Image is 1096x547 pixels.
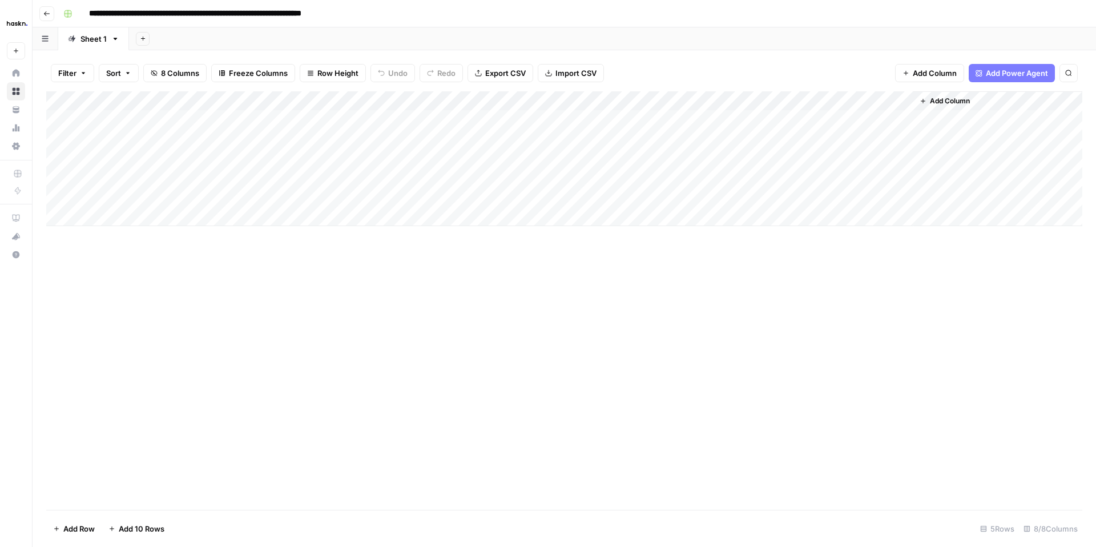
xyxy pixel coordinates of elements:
[370,64,415,82] button: Undo
[119,523,164,534] span: Add 10 Rows
[7,13,27,34] img: Haskn Logo
[437,67,456,79] span: Redo
[555,67,597,79] span: Import CSV
[58,67,76,79] span: Filter
[161,67,199,79] span: 8 Columns
[7,82,25,100] a: Browse
[1019,520,1082,538] div: 8/8 Columns
[58,27,129,50] a: Sheet 1
[229,67,288,79] span: Freeze Columns
[46,520,102,538] button: Add Row
[895,64,964,82] button: Add Column
[468,64,533,82] button: Export CSV
[538,64,604,82] button: Import CSV
[102,520,171,538] button: Add 10 Rows
[80,33,107,45] div: Sheet 1
[106,67,121,79] span: Sort
[7,64,25,82] a: Home
[7,137,25,155] a: Settings
[420,64,463,82] button: Redo
[969,64,1055,82] button: Add Power Agent
[7,209,25,227] a: AirOps Academy
[915,94,974,108] button: Add Column
[913,67,957,79] span: Add Column
[51,64,94,82] button: Filter
[7,119,25,137] a: Usage
[63,523,95,534] span: Add Row
[7,100,25,119] a: Your Data
[7,228,25,245] div: What's new?
[211,64,295,82] button: Freeze Columns
[99,64,139,82] button: Sort
[143,64,207,82] button: 8 Columns
[930,96,970,106] span: Add Column
[976,520,1019,538] div: 5 Rows
[317,67,358,79] span: Row Height
[986,67,1048,79] span: Add Power Agent
[300,64,366,82] button: Row Height
[7,246,25,264] button: Help + Support
[485,67,526,79] span: Export CSV
[388,67,408,79] span: Undo
[7,227,25,246] button: What's new?
[7,9,25,38] button: Workspace: Haskn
